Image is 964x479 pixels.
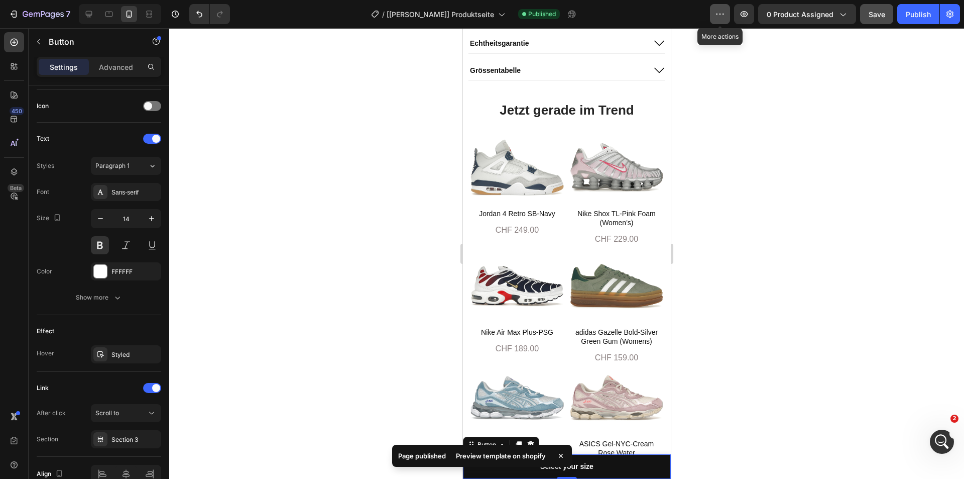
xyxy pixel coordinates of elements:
div: Styles [37,161,54,170]
p: Settings [50,62,78,72]
button: 0 product assigned [758,4,856,24]
div: Preview template on shopify [450,449,552,463]
span: Save [869,10,885,19]
div: Effect [37,327,54,336]
div: Text [37,134,49,143]
button: Show more [37,289,161,307]
div: Publish [906,9,931,20]
p: Advanced [99,62,133,72]
button: Save [860,4,893,24]
div: 450 [10,107,24,115]
div: Styled [111,350,159,359]
span: Published [528,10,556,19]
iframe: Intercom live chat [930,430,954,454]
div: Font [37,187,49,197]
div: Icon [37,102,49,111]
div: After click [37,409,66,418]
div: Undo/Redo [189,4,230,24]
div: Show more [76,293,123,303]
span: Scroll to [95,409,119,417]
button: Publish [897,4,939,24]
div: FFFFFF [111,267,159,276]
div: Size [37,212,63,225]
p: Button [49,36,134,48]
span: / [382,9,385,20]
div: Beta [8,184,24,192]
div: Section [37,435,58,444]
div: Color [37,267,52,276]
div: Hover [37,349,54,358]
div: Link [37,384,49,393]
span: 0 product assigned [767,9,833,20]
div: Section 3 [111,435,159,444]
div: Sans-serif [111,188,159,197]
span: Paragraph 1 [95,161,130,170]
span: 2 [950,415,958,423]
p: 7 [66,8,70,20]
button: Paragraph 1 [91,157,161,175]
span: [[PERSON_NAME]] Produktseite [387,9,494,20]
iframe: Design area [463,28,671,479]
button: 7 [4,4,75,24]
p: Page published [398,451,446,461]
button: Scroll to [91,404,161,422]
